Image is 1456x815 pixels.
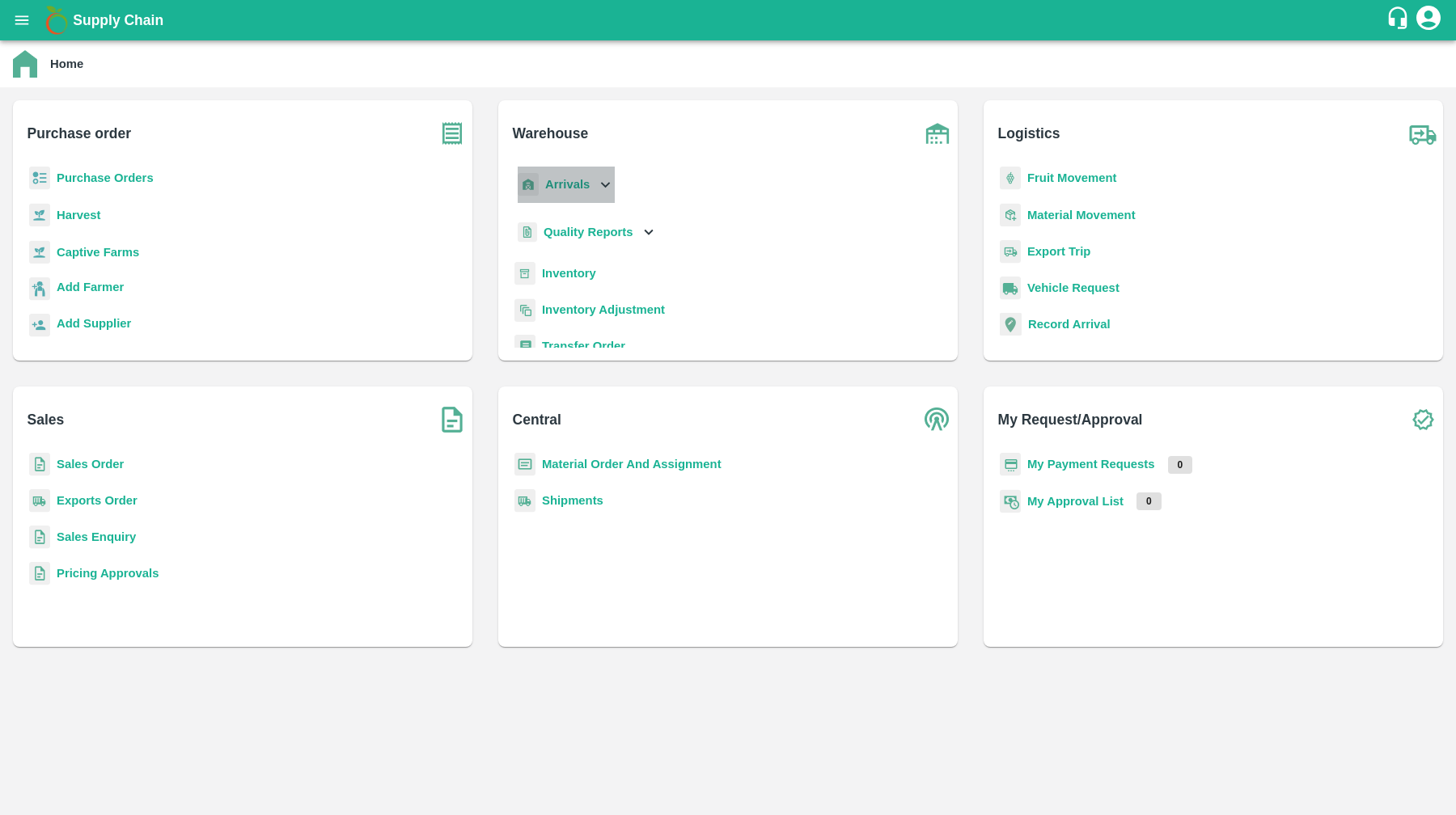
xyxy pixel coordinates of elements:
[1027,281,1120,294] a: Vehicle Request
[545,178,590,191] b: Arrivals
[73,12,163,28] b: Supply Chain
[1136,492,1162,510] p: 0
[28,122,131,145] b: Purchase order
[542,458,722,471] a: Material Order And Assignment
[514,489,535,513] img: shipments
[1027,458,1155,471] a: My Payment Requests
[57,278,124,300] a: Add Farmer
[513,408,561,431] b: Central
[1403,399,1443,440] img: check
[40,4,73,36] img: logo
[57,458,124,471] a: Sales Order
[1000,203,1021,227] img: material
[29,277,50,301] img: farmer
[514,216,658,249] div: Quality Reports
[1000,313,1022,336] img: recordArrival
[998,122,1060,145] b: Logistics
[998,408,1143,431] b: My Request/Approval
[50,57,83,70] b: Home
[57,246,139,259] a: Captive Farms
[542,494,603,507] a: Shipments
[29,167,50,190] img: reciept
[1414,3,1443,37] div: account of current user
[544,226,633,239] b: Quality Reports
[1000,240,1021,264] img: delivery
[13,50,37,78] img: home
[1386,6,1414,35] div: customer-support
[57,567,159,580] a: Pricing Approvals
[57,209,100,222] a: Harvest
[29,240,50,264] img: harvest
[57,530,136,543] a: Sales Enquiry
[29,203,50,227] img: harvest
[514,298,535,322] img: inventory
[542,303,665,316] a: Inventory Adjustment
[518,222,537,243] img: qualityReport
[57,315,131,336] a: Add Supplier
[57,281,124,293] b: Add Farmer
[29,489,50,513] img: shipments
[513,122,589,145] b: Warehouse
[432,399,472,440] img: soSales
[514,262,535,285] img: whInventory
[28,408,65,431] b: Sales
[3,2,40,39] button: open drawer
[1000,453,1021,476] img: payment
[917,113,958,154] img: warehouse
[917,399,958,440] img: central
[1168,456,1193,474] p: 0
[29,526,50,549] img: sales
[1000,277,1021,300] img: vehicle
[1028,318,1111,331] a: Record Arrival
[1000,489,1021,513] img: approval
[542,340,625,353] a: Transfer Order
[514,335,535,358] img: whTransfer
[1000,167,1021,190] img: fruit
[518,173,539,196] img: whArrival
[1027,209,1136,222] a: Material Movement
[514,167,615,203] div: Arrivals
[29,562,50,585] img: sales
[1027,171,1117,184] a: Fruit Movement
[1027,245,1090,258] a: Export Trip
[57,494,138,507] a: Exports Order
[29,453,50,476] img: sales
[73,9,1386,32] a: Supply Chain
[514,453,535,476] img: centralMaterial
[29,314,50,337] img: supplier
[432,113,472,154] img: purchase
[57,317,131,330] b: Add Supplier
[1027,495,1124,508] a: My Approval List
[542,267,596,280] a: Inventory
[57,171,154,184] a: Purchase Orders
[1403,113,1443,154] img: truck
